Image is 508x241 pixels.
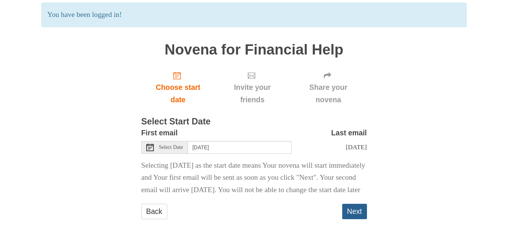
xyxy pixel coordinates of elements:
[331,127,367,139] label: Last email
[141,204,167,219] a: Back
[188,141,292,154] input: Use the arrow keys to pick a date
[141,127,178,139] label: First email
[141,159,367,197] p: Selecting [DATE] as the start date means Your novena will start immediately and Your first email ...
[149,81,208,106] span: Choose start date
[222,81,282,106] span: Invite your friends
[141,117,367,127] h3: Select Start Date
[342,204,367,219] button: Next
[141,65,215,110] a: Choose start date
[159,145,183,150] span: Select Date
[297,81,359,106] span: Share your novena
[41,3,467,27] p: You have been logged in!
[215,65,290,110] div: Click "Next" to confirm your start date first.
[141,42,367,58] h1: Novena for Financial Help
[346,143,367,151] span: [DATE]
[290,65,367,110] div: Click "Next" to confirm your start date first.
